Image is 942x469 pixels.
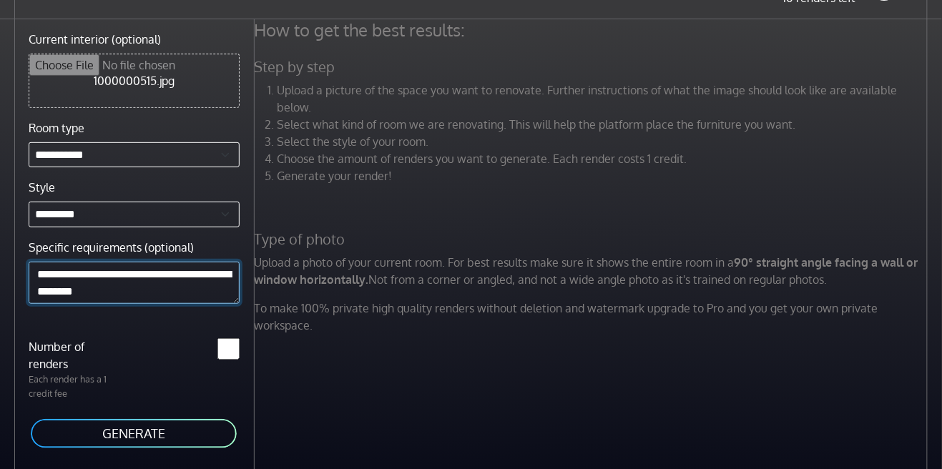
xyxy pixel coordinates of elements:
[29,418,238,450] button: GENERATE
[29,239,194,256] label: Specific requirements (optional)
[278,116,931,133] li: Select what kind of room we are renovating. This will help the platform place the furniture you w...
[246,300,940,334] p: To make 100% private high quality renders without deletion and watermark upgrade to Pro and you g...
[278,150,931,167] li: Choose the amount of renders you want to generate. Each render costs 1 credit.
[246,19,940,41] h4: How to get the best results:
[278,133,931,150] li: Select the style of your room.
[20,372,134,400] p: Each render has a 1 credit fee
[20,338,134,372] label: Number of renders
[278,167,931,184] li: Generate your render!
[246,58,940,76] h5: Step by step
[29,119,84,137] label: Room type
[255,255,918,287] strong: 90° straight angle facing a wall or window horizontally.
[246,230,940,248] h5: Type of photo
[246,254,940,288] p: Upload a photo of your current room. For best results make sure it shows the entire room in a Not...
[278,82,931,116] li: Upload a picture of the space you want to renovate. Further instructions of what the image should...
[29,179,55,196] label: Style
[29,31,161,48] label: Current interior (optional)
